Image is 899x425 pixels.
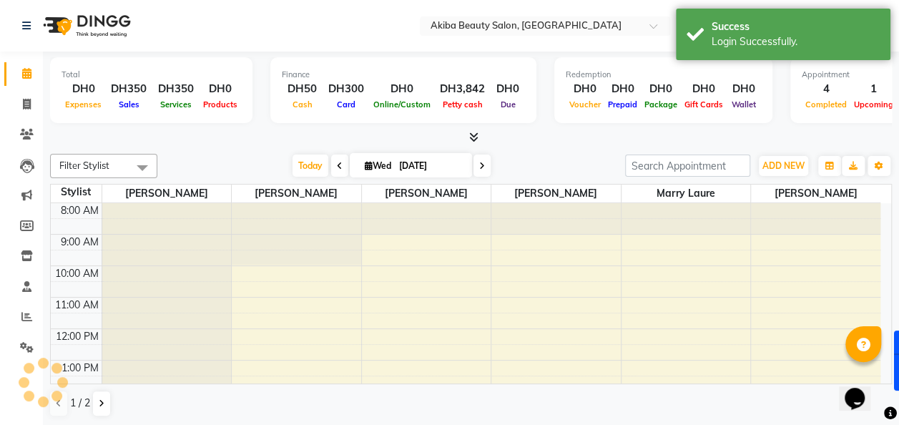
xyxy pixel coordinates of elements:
[566,99,604,109] span: Voucher
[625,155,750,177] input: Search Appointment
[52,298,102,313] div: 11:00 AM
[36,6,134,46] img: logo
[681,99,727,109] span: Gift Cards
[712,34,880,49] div: Login Successfully.
[497,99,519,109] span: Due
[641,81,681,97] div: DH0
[434,81,491,97] div: DH3,842
[105,81,152,97] div: DH350
[289,99,316,109] span: Cash
[59,361,102,376] div: 1:00 PM
[604,99,641,109] span: Prepaid
[58,203,102,218] div: 8:00 AM
[802,99,850,109] span: Completed
[802,81,850,97] div: 4
[641,99,681,109] span: Package
[323,81,370,97] div: DH300
[232,185,361,202] span: [PERSON_NAME]
[850,99,897,109] span: Upcoming
[712,19,880,34] div: Success
[681,81,727,97] div: DH0
[604,81,641,97] div: DH0
[566,81,604,97] div: DH0
[762,160,805,171] span: ADD NEW
[839,368,885,411] iframe: chat widget
[395,155,466,177] input: 2025-09-03
[59,160,109,171] span: Filter Stylist
[491,81,525,97] div: DH0
[439,99,486,109] span: Petty cash
[361,160,395,171] span: Wed
[62,81,105,97] div: DH0
[282,69,525,81] div: Finance
[622,185,751,202] span: Marry Laure
[566,69,761,81] div: Redemption
[850,81,897,97] div: 1
[70,396,90,411] span: 1 / 2
[370,99,434,109] span: Online/Custom
[62,99,105,109] span: Expenses
[370,81,434,97] div: DH0
[200,81,241,97] div: DH0
[53,329,102,344] div: 12:00 PM
[58,235,102,250] div: 9:00 AM
[751,185,880,202] span: [PERSON_NAME]
[200,99,241,109] span: Products
[102,185,232,202] span: [PERSON_NAME]
[52,266,102,281] div: 10:00 AM
[491,185,621,202] span: [PERSON_NAME]
[282,81,323,97] div: DH50
[157,99,195,109] span: Services
[727,81,761,97] div: DH0
[152,81,200,97] div: DH350
[728,99,760,109] span: Wallet
[362,185,491,202] span: [PERSON_NAME]
[51,185,102,200] div: Stylist
[293,155,328,177] span: Today
[62,69,241,81] div: Total
[759,156,808,176] button: ADD NEW
[115,99,143,109] span: Sales
[333,99,359,109] span: Card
